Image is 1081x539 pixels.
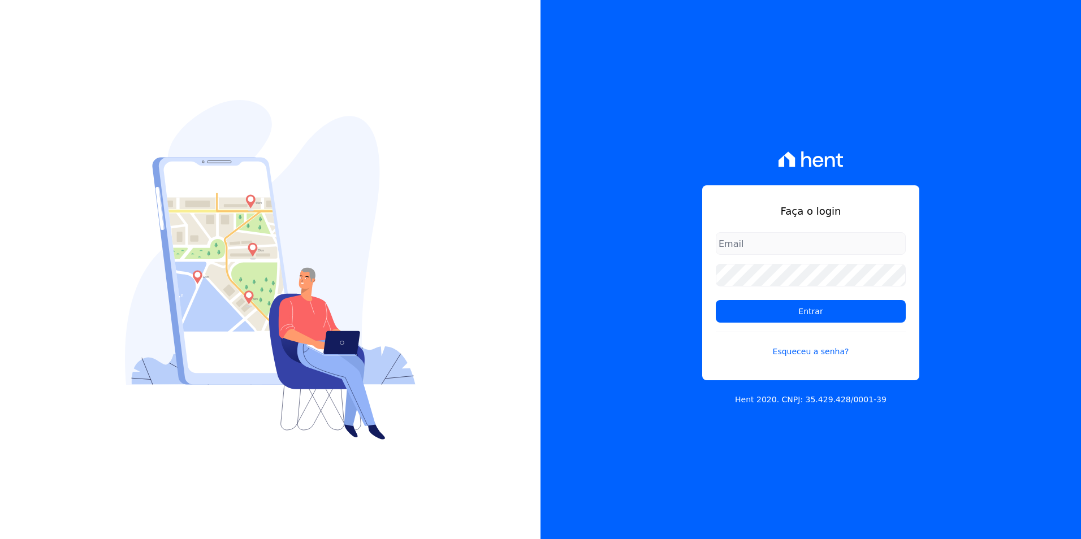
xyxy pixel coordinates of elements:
input: Entrar [716,300,906,323]
img: Login [125,100,416,440]
a: Esqueceu a senha? [716,332,906,358]
input: Email [716,232,906,255]
p: Hent 2020. CNPJ: 35.429.428/0001-39 [735,394,887,406]
h1: Faça o login [716,203,906,219]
